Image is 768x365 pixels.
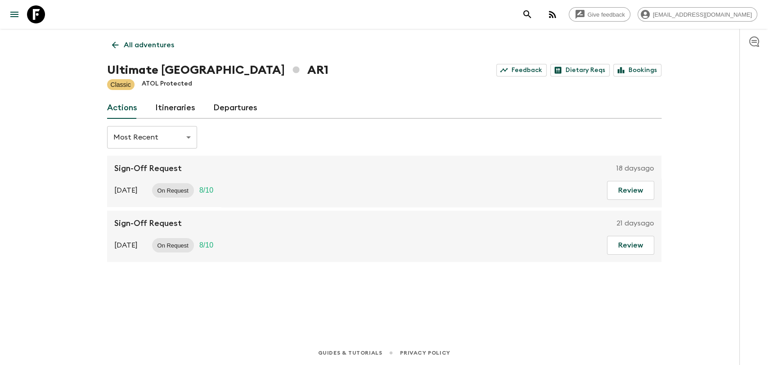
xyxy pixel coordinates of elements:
[152,187,194,194] span: On Request
[114,163,182,174] p: Sign-Off Request
[142,79,192,90] p: ATOL Protected
[194,183,219,198] div: Trip Fill
[607,181,654,200] button: Review
[199,240,213,251] p: 8 / 10
[550,64,610,77] a: Dietary Reqs
[616,218,654,229] p: 21 days ago
[111,80,131,89] p: Classic
[107,97,137,119] a: Actions
[613,64,661,77] a: Bookings
[199,185,213,196] p: 8 / 10
[496,64,547,77] a: Feedback
[194,238,219,252] div: Trip Fill
[107,61,328,79] h1: Ultimate [GEOGRAPHIC_DATA] AR1
[318,348,382,358] a: Guides & Tutorials
[518,5,536,23] button: search adventures
[5,5,23,23] button: menu
[616,163,654,174] p: 18 days ago
[583,11,630,18] span: Give feedback
[155,97,195,119] a: Itineraries
[114,185,138,196] p: [DATE]
[400,348,450,358] a: Privacy Policy
[107,125,197,150] div: Most Recent
[114,240,138,251] p: [DATE]
[152,242,194,249] span: On Request
[124,40,174,50] p: All adventures
[607,236,654,255] button: Review
[638,7,757,22] div: [EMAIL_ADDRESS][DOMAIN_NAME]
[213,97,257,119] a: Departures
[107,36,179,54] a: All adventures
[648,11,757,18] span: [EMAIL_ADDRESS][DOMAIN_NAME]
[114,218,182,229] p: Sign-Off Request
[569,7,630,22] a: Give feedback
